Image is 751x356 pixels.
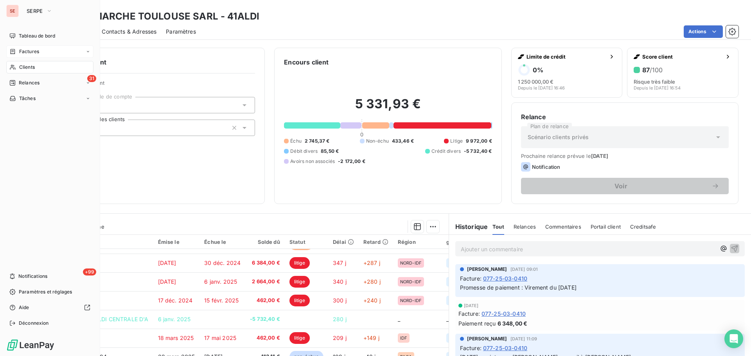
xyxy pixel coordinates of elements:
span: 077-25-03-0410 [483,344,527,352]
span: /100 [650,66,663,74]
button: Score client87/100Risque très faibleDepuis le [DATE] 16:54 [627,48,738,98]
span: Tout [492,224,504,230]
h2: 5 331,93 € [284,96,492,120]
div: Open Intercom Messenger [724,329,743,348]
span: [DATE] [158,278,176,285]
span: 6 janv. 2025 [204,278,237,285]
span: +149 j [363,335,379,341]
span: Relances [514,224,536,230]
span: Limite de crédit [526,54,606,60]
a: Aide [6,301,93,314]
span: Paramètres [166,28,196,36]
h6: Historique [449,222,488,231]
span: +240 j [363,297,381,304]
span: 18 mars 2025 [158,335,194,341]
span: [PERSON_NAME] [467,266,507,273]
span: litige [289,276,310,288]
div: Région [398,239,437,245]
span: Avoirs non associés [290,158,335,165]
span: Notification [532,164,561,170]
span: [DATE] 11:09 [510,336,537,341]
div: generalAccountId [446,239,492,245]
div: Émise le [158,239,195,245]
span: Déconnexion [19,320,49,327]
span: 6 janv. 2025 [158,316,191,322]
span: Facture : [460,344,482,352]
span: 31 [87,75,96,82]
h6: 87 [642,66,663,74]
div: Solde dû [250,239,280,245]
span: Non-échu [366,138,389,145]
span: Tableau de bord [19,32,55,39]
span: 347 j [333,259,346,266]
span: 300 j [333,297,347,304]
span: Score client [642,54,722,60]
h6: 0 % [533,66,543,74]
span: [DATE] [464,303,479,308]
span: Contacts & Adresses [102,28,156,36]
div: Retard [363,239,388,245]
span: NORD-IDF [400,279,422,284]
div: SE [6,5,19,17]
span: Depuis le [DATE] 16:54 [634,86,681,90]
h6: Encours client [284,57,329,67]
span: NORD-IDF [400,261,422,265]
span: 17 déc. 2024 [158,297,193,304]
span: NORD-IDF [400,298,422,303]
h6: Relance [521,112,729,122]
span: Creditsafe [630,224,656,230]
span: Échu [290,138,302,145]
span: 2 745,37 € [305,138,330,145]
span: 340 j [333,278,347,285]
span: 462,00 € [250,297,280,304]
span: [DATE] [591,153,609,159]
span: 17 mai 2025 [204,335,236,341]
span: 077-25-03-0410 [482,309,526,318]
span: Débit divers [290,148,318,155]
span: -5 732,40 € [464,148,492,155]
button: Actions [684,25,723,38]
button: Voir [521,178,729,194]
span: 462,00 € [250,334,280,342]
span: -2 172,00 € [338,158,365,165]
span: ALDI SAU F041ALDI CENTRALE D'A [54,316,149,322]
span: Promesse de paiement : Virement du [DATE] [460,284,577,291]
span: Scénario clients privés [528,133,589,141]
span: IDF [400,336,407,340]
span: Relances [19,79,40,86]
div: Délai [333,239,354,245]
span: Crédit divers [431,148,461,155]
span: 6 348,00 € [498,319,528,327]
span: Prochaine relance prévue le [521,153,729,159]
span: 0 [360,131,363,138]
span: Propriétés Client [63,80,255,91]
span: 6 384,00 € [250,259,280,267]
span: Facture : [458,309,480,318]
span: 2 664,00 € [250,278,280,286]
span: [DATE] [158,259,176,266]
span: 9 972,00 € [466,138,492,145]
span: Depuis le [DATE] 16:46 [518,86,565,90]
span: Voir [530,183,711,189]
span: +99 [83,268,96,275]
span: 280 j [333,316,347,322]
div: Échue le [204,239,241,245]
span: SERPE [27,8,43,14]
span: [PERSON_NAME] [467,335,507,342]
span: Clients [19,64,35,71]
span: 209 j [333,335,347,341]
span: +287 j [363,259,380,266]
span: _ [398,316,400,322]
button: Limite de crédit0%1 250 000,00 €Depuis le [DATE] 16:46 [511,48,623,98]
span: 30 déc. 2024 [204,259,241,266]
span: Tâches [19,95,36,102]
span: 077-25-03-0410 [483,274,527,283]
span: Factures [19,48,39,55]
span: [DATE] 09:01 [510,267,538,272]
span: Portail client [591,224,621,230]
span: -5 732,40 € [250,315,280,323]
span: _ [446,316,449,322]
span: 85,50 € [321,148,339,155]
h3: ALDI MARCHE TOULOUSE SARL - 41ALDI [69,9,259,23]
span: 433,46 € [392,138,414,145]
